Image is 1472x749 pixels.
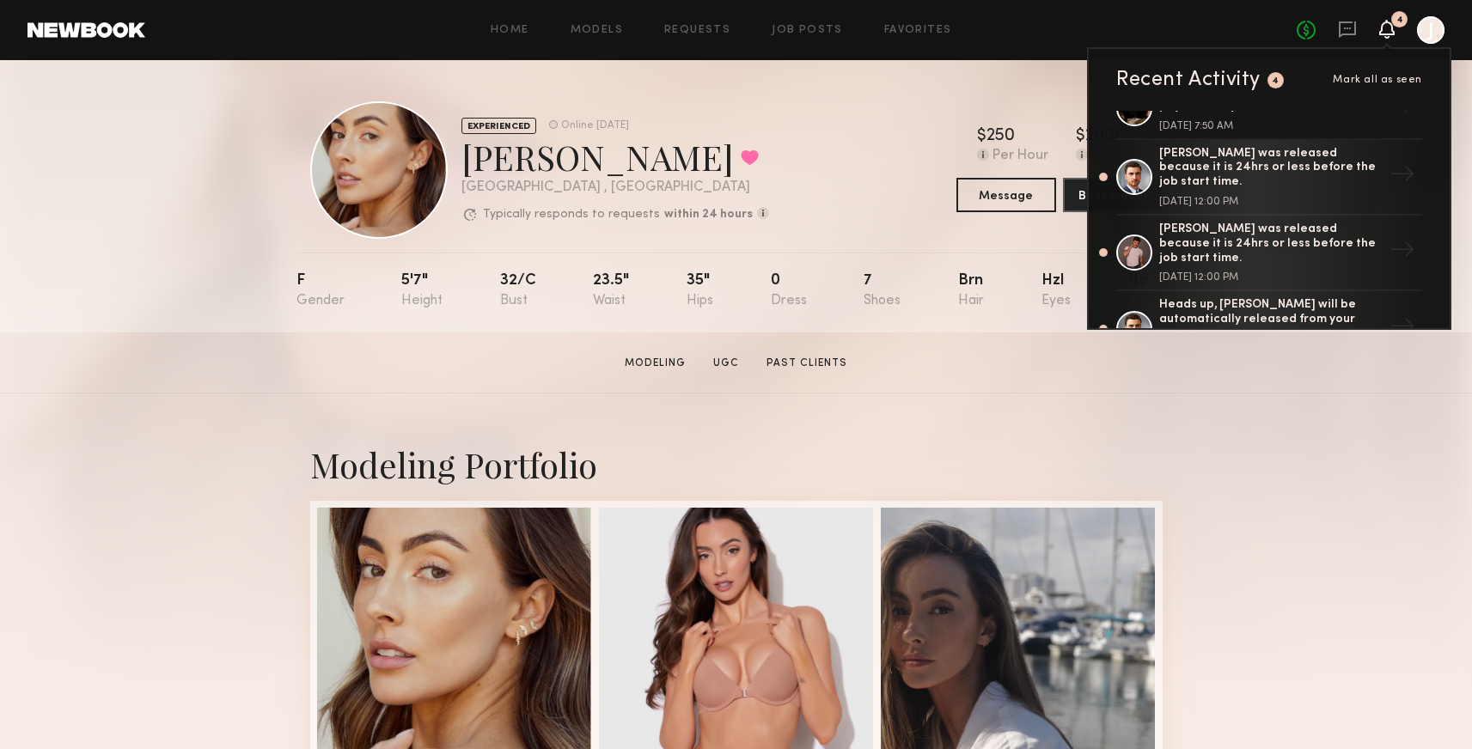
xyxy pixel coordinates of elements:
[1159,222,1383,265] div: [PERSON_NAME] was released because it is 24hrs or less before the job start time.
[1159,197,1383,207] div: [DATE] 12:00 PM
[1116,216,1422,291] a: [PERSON_NAME] was released because it is 24hrs or less before the job start time.[DATE] 12:00 PM→
[977,128,986,145] div: $
[1159,298,1383,341] div: Heads up, [PERSON_NAME] will be automatically released from your option unless booked soon.
[986,128,1015,145] div: 250
[772,25,843,36] a: Job Posts
[1417,16,1445,44] a: J
[593,273,629,308] div: 23.5"
[571,25,623,36] a: Models
[461,180,769,195] div: [GEOGRAPHIC_DATA] , [GEOGRAPHIC_DATA]
[664,209,753,221] b: within 24 hours
[864,273,901,308] div: 7
[561,120,629,131] div: Online [DATE]
[1159,121,1383,131] div: [DATE] 7:50 AM
[461,134,769,180] div: [PERSON_NAME]
[1396,15,1403,25] div: 4
[1159,147,1383,190] div: [PERSON_NAME] was released because it is 24hrs or less before the job start time.
[1116,140,1422,216] a: [PERSON_NAME] was released because it is 24hrs or less before the job start time.[DATE] 12:00 PM→
[491,25,529,36] a: Home
[664,25,730,36] a: Requests
[687,273,713,308] div: 35"
[771,273,807,308] div: 0
[760,356,854,371] a: Past Clients
[1333,75,1422,85] span: Mark all as seen
[310,441,1163,487] div: Modeling Portfolio
[1063,178,1163,212] button: Book model
[1383,230,1422,275] div: →
[706,356,746,371] a: UGC
[1116,70,1261,90] div: Recent Activity
[958,273,984,308] div: Brn
[993,149,1048,164] div: Per Hour
[1383,307,1422,351] div: →
[1116,291,1422,367] a: Heads up, [PERSON_NAME] will be automatically released from your option unless booked soon.→
[483,209,660,221] p: Typically responds to requests
[401,273,443,308] div: 5'7"
[500,273,536,308] div: 32/c
[1085,128,1125,145] div: 2000
[618,356,693,371] a: Modeling
[1272,76,1280,86] div: 4
[956,178,1056,212] button: Message
[1041,273,1071,308] div: Hzl
[1159,272,1383,283] div: [DATE] 12:00 PM
[461,118,536,134] div: EXPERIENCED
[1383,155,1422,199] div: →
[1076,128,1085,145] div: $
[296,273,345,308] div: F
[884,25,952,36] a: Favorites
